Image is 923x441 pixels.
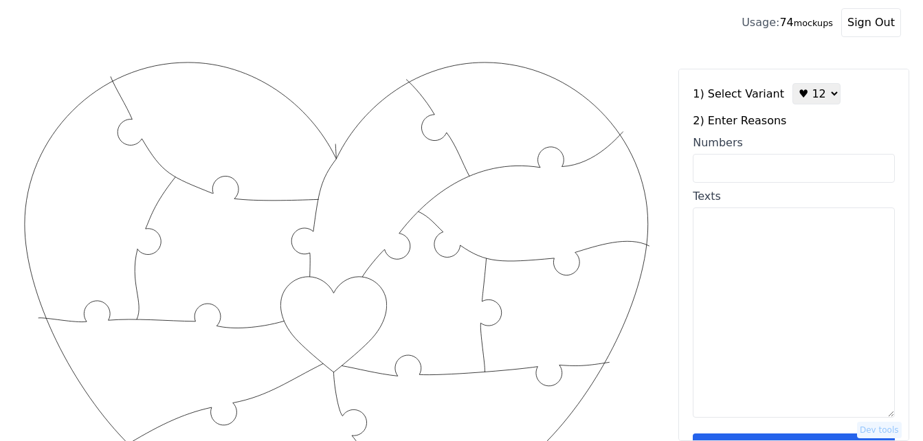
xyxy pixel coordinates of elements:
textarea: Texts [693,207,895,418]
div: Texts [693,188,895,205]
label: 1) Select Variant [693,86,784,102]
div: Numbers [693,135,895,151]
button: Sign Out [841,8,901,37]
span: Usage: [742,16,779,29]
div: 74 [742,14,833,31]
button: Dev tools [857,422,902,438]
input: Numbers [693,154,895,183]
small: mockups [794,18,833,28]
label: 2) Enter Reasons [693,113,895,129]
